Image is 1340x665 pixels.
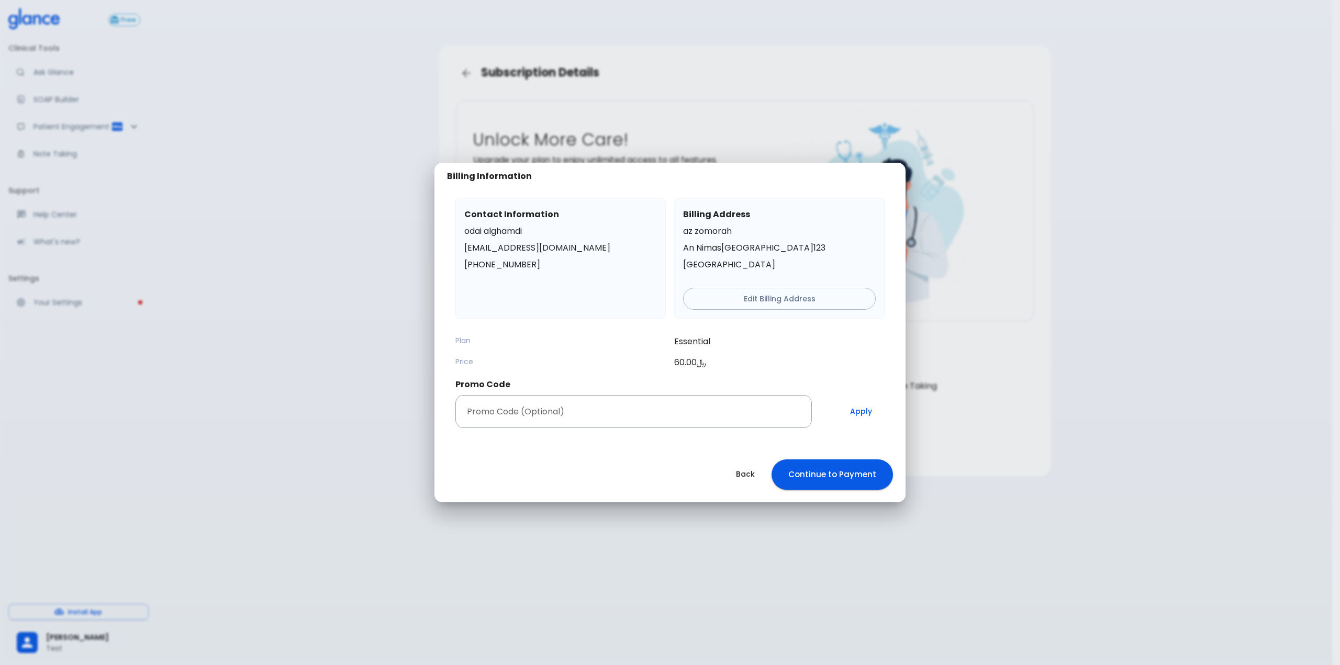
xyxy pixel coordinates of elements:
[723,464,767,485] button: Back
[683,288,876,310] button: Edit Billing Address
[464,225,657,238] p: odai alghamdi
[837,395,885,428] button: Apply
[464,207,657,222] h6: Contact Information
[683,207,876,222] h6: Billing Address
[455,356,666,367] p: Price
[455,377,885,392] h6: Promo Code
[772,459,893,490] button: Continue to Payment
[674,335,885,348] p: Essential
[683,242,876,254] p: An Nimas [GEOGRAPHIC_DATA] 123
[447,171,532,182] h2: Billing Information
[674,356,885,369] p: 60.00 ﷼
[464,242,657,254] p: [EMAIL_ADDRESS][DOMAIN_NAME]
[455,335,666,346] p: Plan
[464,258,657,271] p: [PHONE_NUMBER]
[683,225,876,238] p: az zomorah
[683,258,876,271] p: [GEOGRAPHIC_DATA]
